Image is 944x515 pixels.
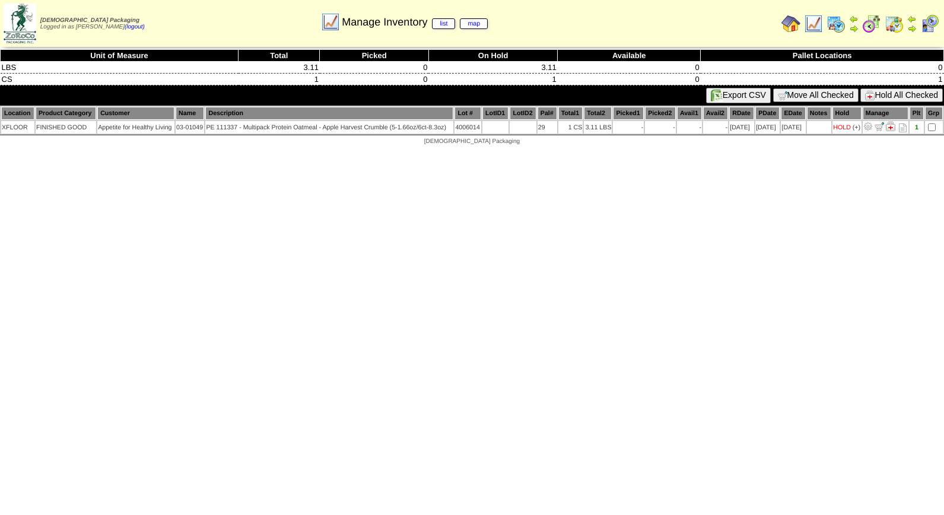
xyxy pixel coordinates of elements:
[558,121,583,133] td: 1 CS
[778,91,787,100] img: cart.gif
[1,50,239,62] th: Unit of Measure
[176,121,204,133] td: 03-01049
[925,107,943,120] th: Grp
[320,62,429,74] td: 0
[40,17,145,30] span: Logged in as [PERSON_NAME]
[645,107,676,120] th: Picked2
[773,88,859,102] button: Move All Checked
[1,62,239,74] td: LBS
[584,121,612,133] td: 3.11 LBS
[729,107,754,120] th: RDate
[804,14,823,33] img: line_graph.gif
[886,122,895,131] img: Manage Hold
[1,74,239,85] td: CS
[875,122,884,131] img: Move
[613,121,644,133] td: -
[853,124,860,131] div: (+)
[781,14,800,33] img: home.gif
[833,124,851,131] div: HOLD
[832,107,862,120] th: Hold
[428,74,557,85] td: 1
[460,18,488,29] a: map
[711,90,723,101] img: excel.gif
[729,121,754,133] td: [DATE]
[907,24,917,33] img: arrowright.gif
[827,14,846,33] img: calendarprod.gif
[703,121,728,133] td: -
[558,107,583,120] th: Total1
[849,14,859,24] img: arrowleft.gif
[860,88,943,102] button: Hold All Checked
[863,122,873,131] img: Adjust
[865,91,875,100] img: hold.gif
[558,74,701,85] td: 0
[205,107,453,120] th: Description
[205,121,453,133] td: PE 111337 - Multipack Protein Oatmeal - Apple Harvest Crumble (5-1.66oz/6ct-8.3oz)
[781,107,805,120] th: EDate
[863,107,908,120] th: Manage
[645,121,676,133] td: -
[703,107,728,120] th: Avail2
[432,18,455,29] a: list
[613,107,644,120] th: Picked1
[538,107,557,120] th: Pal#
[558,50,701,62] th: Available
[454,107,481,120] th: Lot #
[910,124,923,131] div: 1
[1,107,34,120] th: Location
[920,14,939,33] img: calendarcustomer.gif
[320,74,429,85] td: 0
[176,107,204,120] th: Name
[1,121,34,133] td: XFLOOR
[781,121,805,133] td: [DATE]
[239,74,320,85] td: 1
[36,107,96,120] th: Product Category
[706,88,771,103] button: Export CSV
[538,121,557,133] td: 29
[899,123,907,132] i: Note
[239,50,320,62] th: Total
[424,138,520,145] span: [DEMOGRAPHIC_DATA] Packaging
[701,50,944,62] th: Pallet Locations
[320,50,429,62] th: Picked
[807,107,831,120] th: Notes
[428,62,557,74] td: 3.11
[849,24,859,33] img: arrowright.gif
[428,50,557,62] th: On Hold
[321,12,340,31] img: line_graph.gif
[40,17,139,24] span: [DEMOGRAPHIC_DATA] Packaging
[862,14,881,33] img: calendarblend.gif
[97,107,174,120] th: Customer
[910,107,924,120] th: Plt
[755,107,780,120] th: PDate
[584,107,612,120] th: Total2
[239,62,320,74] td: 3.11
[510,107,536,120] th: LotID2
[677,121,702,133] td: -
[125,24,145,30] a: (logout)
[482,107,508,120] th: LotID1
[755,121,780,133] td: [DATE]
[36,121,96,133] td: FINISHED GOOD
[97,121,174,133] td: Appetite for Healthy Living
[342,16,488,28] span: Manage Inventory
[885,14,904,33] img: calendarinout.gif
[4,4,36,43] img: zoroco-logo-small.webp
[701,62,944,74] td: 0
[677,107,702,120] th: Avail1
[701,74,944,85] td: 1
[907,14,917,24] img: arrowleft.gif
[454,121,481,133] td: 4006014
[558,62,701,74] td: 0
